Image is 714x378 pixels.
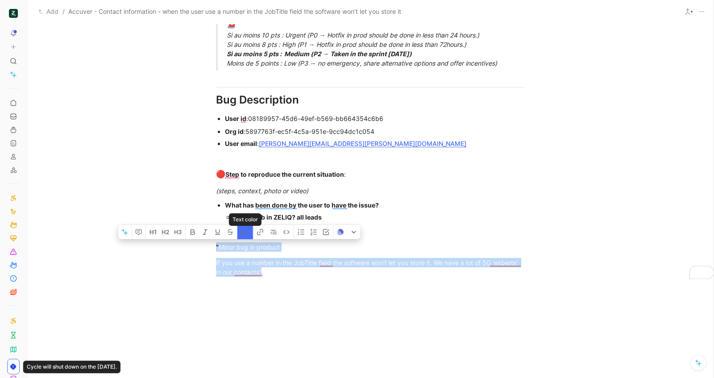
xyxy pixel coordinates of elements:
[225,114,525,123] div: :
[225,140,257,147] strong: User email
[227,20,236,29] span: 🚨
[225,201,379,209] strong: What has been done by the user to have the issue?
[216,92,525,108] div: Bug Description
[216,169,525,180] div: :
[225,115,246,122] strong: User id
[216,187,308,195] em: (steps, context, photo or video)
[248,115,383,122] span: 08189957-45d6-49ef-b569-bb664354c6b6
[225,139,525,148] div: :
[9,9,18,18] img: ZELIQ
[36,6,61,17] button: Add
[216,259,519,276] span: If you use a number in the JobTitle field the software won’t let you store it. We have a lot of 5...
[259,140,466,147] a: [PERSON_NAME][EMAIL_ADDRESS][PERSON_NAME][DOMAIN_NAME]
[234,213,322,221] strong: Which tab in ZELIQ? all leads
[216,243,219,251] strong: “
[245,128,374,135] span: 5897763f-ec5f-4c5a-951e-9cc94dc1c054
[216,170,225,179] span: 🔴
[219,243,280,251] span: Minor bug in product
[225,127,525,136] div: :
[7,7,20,20] button: ZELIQ
[225,128,244,135] strong: Org id
[225,170,344,178] strong: Step to reproduce the current situation
[237,225,253,239] button: A
[23,361,120,373] div: Cycle will shut down on the [DATE].
[62,6,65,17] span: /
[227,19,535,68] div: Si au moins 10 pts : Urgent (P0 → Hotfix in prod should be done in less than 24 hours.) Si au moi...
[68,6,401,17] span: Accuver - Contact information - when the user use a number in the JobTitle field the software won...
[227,50,412,58] strong: Si au moins 5 pts : Medium (P2 → Taken in the sprint [DATE])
